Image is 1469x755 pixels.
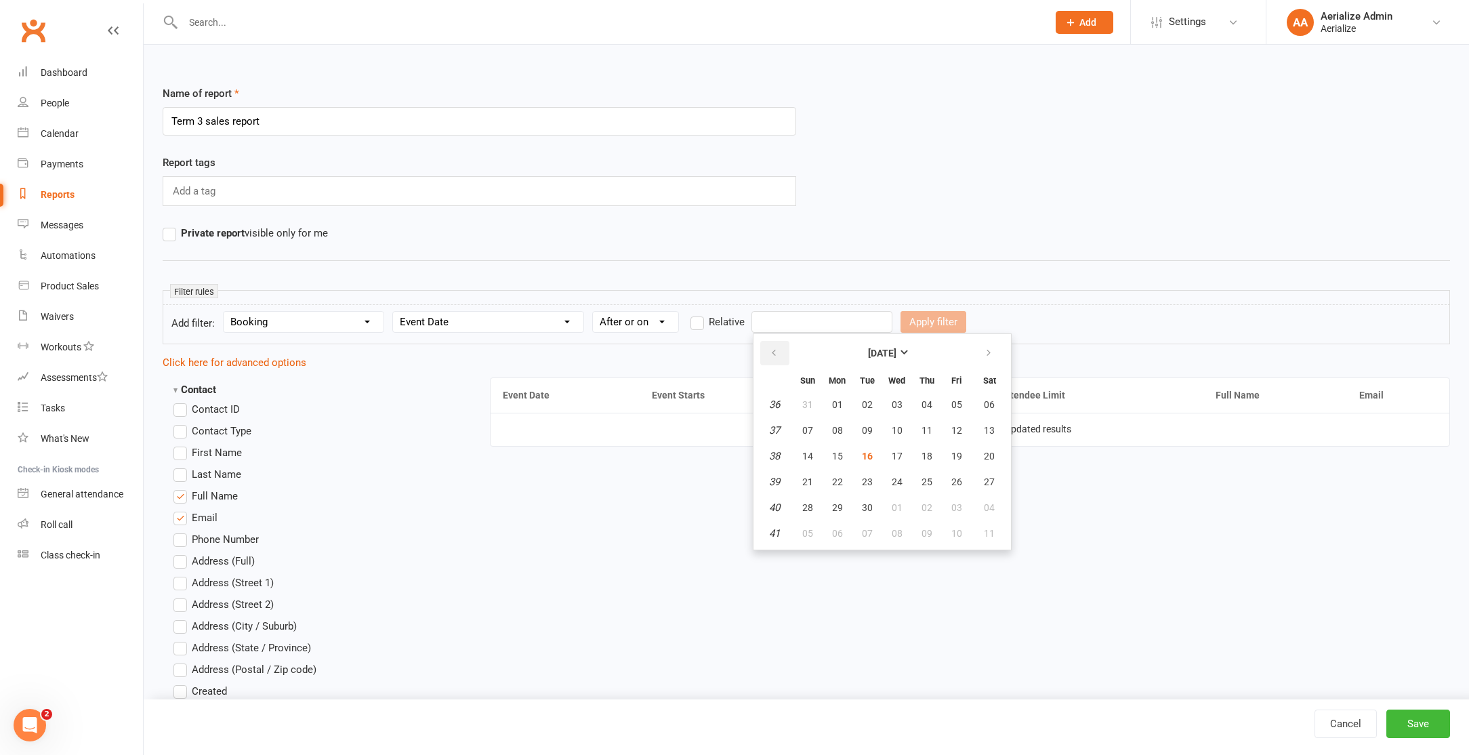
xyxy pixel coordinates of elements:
[41,281,99,291] div: Product Sales
[943,495,971,520] button: 03
[41,519,73,530] div: Roll call
[192,531,259,546] span: Phone Number
[823,392,852,417] button: 01
[18,149,143,180] a: Payments
[769,399,780,411] em: 36
[853,470,882,494] button: 23
[18,302,143,332] a: Waivers
[832,425,843,436] span: 08
[41,311,74,322] div: Waivers
[951,476,962,487] span: 26
[41,372,108,383] div: Assessments
[181,227,245,239] strong: Private report
[883,495,911,520] button: 01
[1079,17,1096,28] span: Add
[41,342,81,352] div: Workouts
[984,425,995,436] span: 13
[192,423,251,437] span: Contact Type
[951,425,962,436] span: 12
[181,225,328,239] span: visible only for me
[769,502,780,514] em: 40
[793,521,822,546] button: 05
[41,403,65,413] div: Tasks
[832,502,843,513] span: 29
[951,502,962,513] span: 03
[883,418,911,443] button: 10
[943,444,971,468] button: 19
[823,495,852,520] button: 29
[170,284,218,298] small: Filter rules
[913,444,941,468] button: 18
[802,476,813,487] span: 21
[984,502,995,513] span: 04
[1386,710,1450,738] button: Save
[951,399,962,410] span: 05
[862,476,873,487] span: 23
[943,392,971,417] button: 05
[18,210,143,241] a: Messages
[853,521,882,546] button: 07
[860,375,875,386] small: Tuesday
[18,510,143,540] a: Roll call
[892,502,903,513] span: 01
[1056,11,1113,34] button: Add
[41,128,79,139] div: Calendar
[41,709,52,720] span: 2
[41,550,100,560] div: Class check-in
[962,378,1203,413] th: Event Attendee Limit
[922,451,932,462] span: 18
[192,466,241,481] span: Last Name
[853,495,882,520] button: 30
[832,528,843,539] span: 06
[883,392,911,417] button: 03
[862,502,873,513] span: 30
[41,489,123,499] div: General attendance
[802,502,813,513] span: 28
[853,418,882,443] button: 09
[163,85,239,102] label: Name of report
[972,495,1007,520] button: 04
[862,451,873,462] span: 16
[892,476,903,487] span: 24
[892,528,903,539] span: 08
[18,119,143,149] a: Calendar
[16,14,50,47] a: Clubworx
[41,250,96,261] div: Automations
[984,528,995,539] span: 11
[163,304,1450,344] form: Add filter:
[984,476,995,487] span: 27
[192,510,218,524] span: Email
[192,553,255,567] span: Address (Full)
[41,220,83,230] div: Messages
[853,444,882,468] button: 16
[922,528,932,539] span: 09
[769,476,780,488] em: 39
[823,470,852,494] button: 22
[793,470,822,494] button: 21
[883,521,911,546] button: 08
[922,476,932,487] span: 25
[829,375,846,386] small: Monday
[892,451,903,462] span: 17
[984,399,995,410] span: 06
[862,399,873,410] span: 02
[491,378,640,413] th: Event Date
[192,488,238,502] span: Full Name
[18,180,143,210] a: Reports
[972,470,1007,494] button: 27
[892,399,903,410] span: 03
[793,495,822,520] button: 28
[883,444,911,468] button: 17
[192,683,227,697] span: Created
[1203,378,1347,413] th: Full Name
[192,401,240,415] span: Contact ID
[913,521,941,546] button: 09
[192,618,297,632] span: Address (City / Suburb)
[984,451,995,462] span: 20
[18,332,143,363] a: Workouts
[972,444,1007,468] button: 20
[793,418,822,443] button: 07
[951,375,961,386] small: Friday
[892,425,903,436] span: 10
[802,528,813,539] span: 05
